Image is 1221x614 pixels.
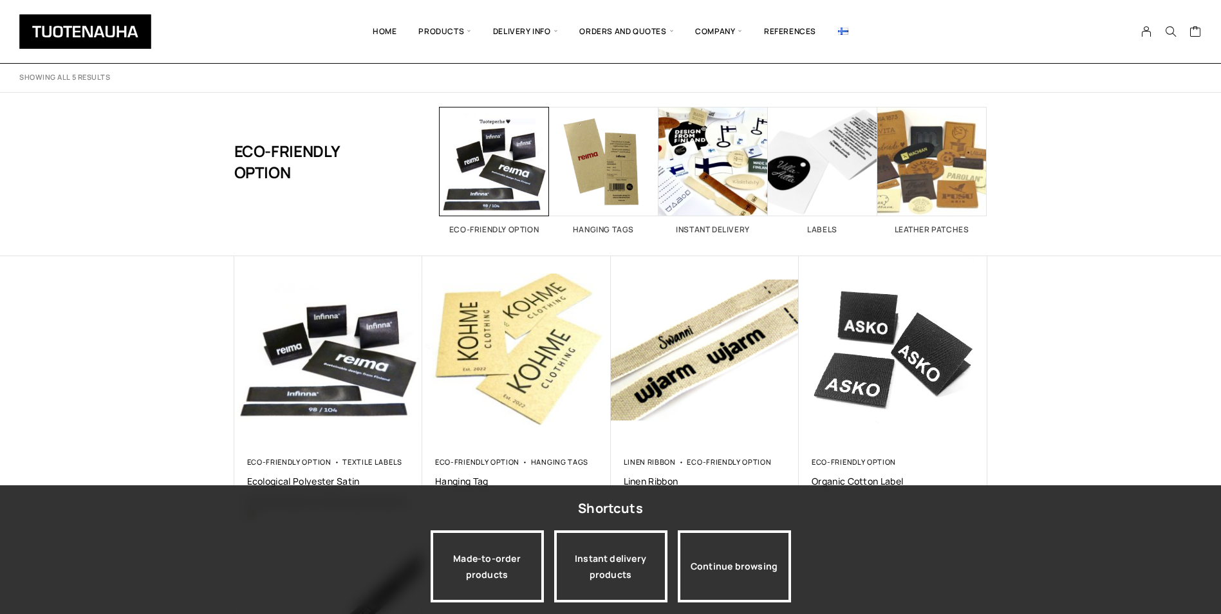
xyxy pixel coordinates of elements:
a: Made-to-order products [431,530,544,602]
a: Linen ribbon [624,475,787,487]
a: Visit product category Eco-friendly option [440,107,549,234]
a: References [753,10,827,53]
a: Eco-friendly option [812,457,896,467]
h2: Instant delivery [658,226,768,234]
a: Textile labels [342,457,402,467]
h2: Eco-friendly option [440,226,549,234]
a: Instant delivery products [554,530,667,602]
span: Products [407,10,481,53]
button: Search [1159,26,1183,37]
a: Eco-friendly option [435,457,519,467]
a: Linen ribbon [624,457,676,467]
span: Company [684,10,753,53]
a: Home [362,10,407,53]
p: Showing all 5 results [19,73,111,82]
h1: Eco-friendly option [234,107,375,216]
a: Organic cotton label [812,475,974,487]
a: Hanging tag [435,475,598,487]
h2: Labels [768,226,877,234]
a: Ecological polyester satin [247,475,410,487]
span: Orders and quotes [568,10,684,53]
img: Tuotenauha Oy [19,14,151,49]
a: Eco-friendly option [687,457,771,467]
a: Visit product category Hanging tags [549,107,658,234]
a: Cart [1189,25,1202,41]
img: Suomi [838,28,848,35]
a: Visit product category Labels [768,107,877,234]
span: Delivery info [482,10,568,53]
a: Visit product category Leather patches [877,107,987,234]
h2: Hanging tags [549,226,658,234]
a: My Account [1134,26,1159,37]
a: Hanging tags [531,457,588,467]
a: Eco-friendly option [247,457,331,467]
div: Shortcuts [578,497,643,520]
h2: Leather patches [877,226,987,234]
a: Visit product category Instant delivery [658,107,768,234]
div: Continue browsing [678,530,791,602]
